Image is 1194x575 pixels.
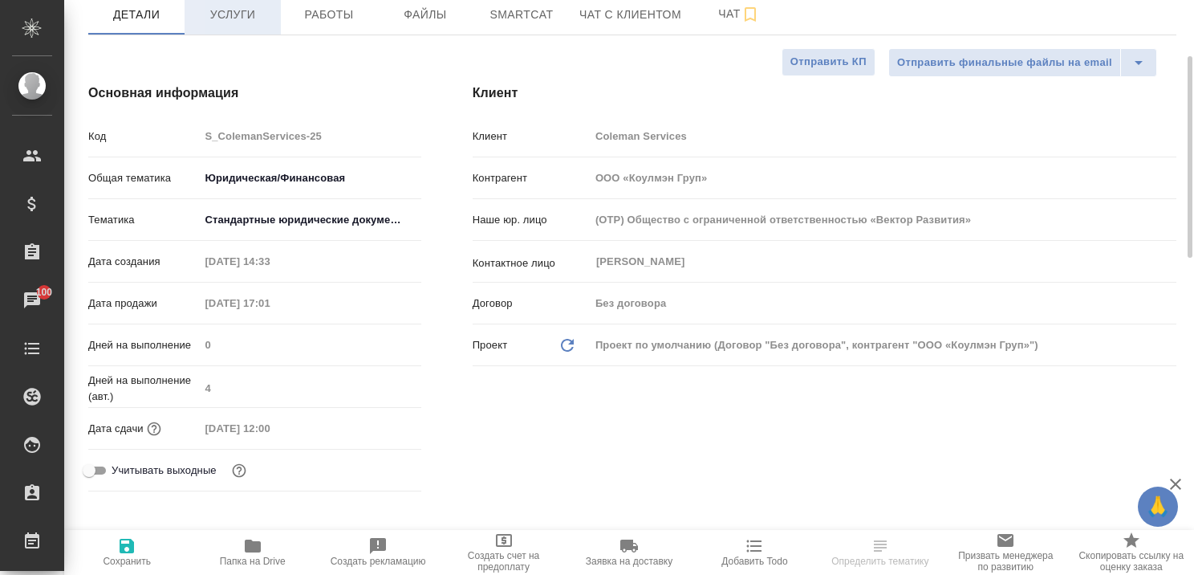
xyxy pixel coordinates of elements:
button: Скопировать ссылку на оценку заказа [1069,530,1194,575]
button: Добавить Todo [692,530,817,575]
span: Создать счет на предоплату [450,550,556,573]
span: Отправить КП [790,53,867,71]
button: Отправить финальные файлы на email [888,48,1121,77]
span: 100 [26,284,63,300]
button: Определить тематику [818,530,943,575]
button: Заявка на доставку [567,530,692,575]
span: Заявка на доставку [586,556,672,567]
span: Отправить финальные файлы на email [897,54,1112,72]
span: Детали [98,5,175,25]
p: Дней на выполнение [88,337,199,353]
button: Создать счет на предоплату [441,530,566,575]
span: Чат [701,4,778,24]
p: Проект [473,337,508,353]
p: Дата сдачи [88,421,144,437]
p: Контрагент [473,170,590,186]
button: Призвать менеджера по развитию [943,530,1068,575]
button: Выбери, если сб и вс нужно считать рабочими днями для выполнения заказа. [229,460,250,481]
p: Клиент [473,128,590,145]
input: Пустое поле [590,292,1176,315]
input: Пустое поле [199,292,339,315]
p: Дней на выполнение (авт.) [88,373,199,405]
span: Учитывать выходные [112,463,217,479]
div: Стандартные юридические документы, договоры, уставы [199,206,421,234]
input: Пустое поле [199,417,339,440]
input: Пустое поле [199,377,421,400]
p: Контактное лицо [473,255,590,271]
span: Определить тематику [831,556,928,567]
div: Проект по умолчанию (Договор "Без договора", контрагент "ООО «Коулмэн Груп»") [590,332,1176,359]
input: Пустое поле [590,208,1176,231]
button: Если добавить услуги и заполнить их объемом, то дата рассчитается автоматически [144,418,164,439]
input: Пустое поле [590,124,1176,148]
span: Услуги [194,5,271,25]
div: split button [888,48,1157,77]
h4: Основная информация [88,84,408,103]
p: Дата продажи [88,296,199,312]
button: Создать рекламацию [315,530,441,575]
span: Папка на Drive [220,556,286,567]
button: Отправить КП [782,48,875,76]
span: Smartcat [483,5,560,25]
input: Пустое поле [199,333,421,357]
p: Дата создания [88,254,199,270]
h4: Клиент [473,84,1176,103]
input: Пустое поле [590,166,1176,190]
span: Добавить Todo [721,556,787,567]
button: Папка на Drive [189,530,315,575]
p: Код [88,128,199,145]
span: Чат с клиентом [579,5,681,25]
p: Общая тематика [88,170,199,186]
a: 100 [4,280,60,320]
span: Файлы [387,5,464,25]
button: 🙏 [1138,487,1178,527]
div: Юридическая/Финансовая [199,165,421,192]
p: Наше юр. лицо [473,212,590,228]
span: Призвать менеджера по развитию [952,550,1058,573]
p: Договор [473,296,590,312]
span: Сохранить [103,556,151,567]
span: Скопировать ссылку на оценку заказа [1078,550,1184,573]
p: Тематика [88,212,199,228]
span: Работы [290,5,368,25]
svg: Подписаться [741,5,760,24]
input: Пустое поле [199,250,339,273]
span: 🙏 [1144,490,1172,524]
span: Создать рекламацию [331,556,426,567]
input: Пустое поле [199,124,421,148]
button: Сохранить [64,530,189,575]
